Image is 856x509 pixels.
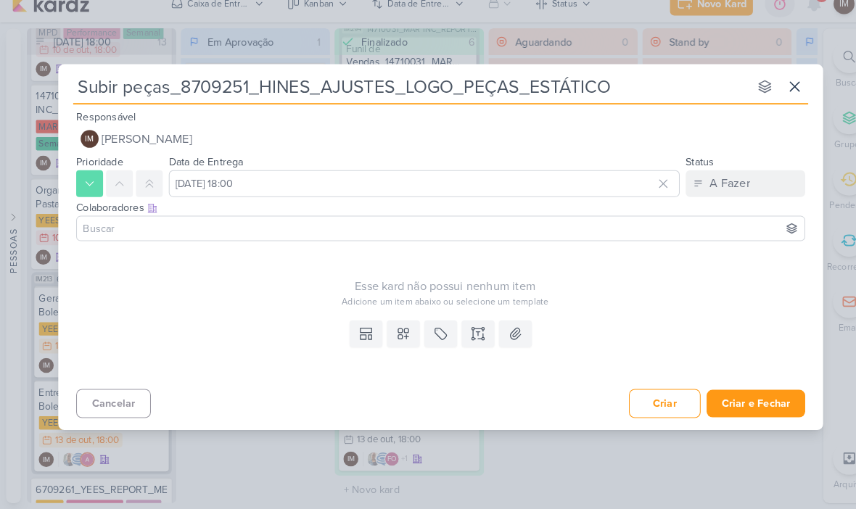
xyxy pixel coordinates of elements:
button: IM [PERSON_NAME] [74,136,782,162]
input: Select a date [164,180,660,206]
button: A Fazer [666,180,782,206]
div: Esse kard não possui nenhum item [74,284,791,301]
div: A Fazer [689,184,728,202]
div: Isabella Machado Guimarães [78,141,96,158]
span: [PERSON_NAME] [99,141,186,158]
div: Adicione um item abaixo ou selecione um template [74,301,791,314]
label: Responsável [74,122,132,134]
input: Buscar [78,228,778,245]
button: Criar e Fechar [686,393,782,420]
label: Data de Entrega [164,165,236,178]
div: Colaboradores [74,209,782,224]
label: Status [666,165,694,178]
p: IM [83,146,91,154]
button: Cancelar [74,392,147,421]
label: Prioridade [74,165,120,178]
input: Kard Sem Título [71,86,727,112]
button: Criar [611,392,680,421]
